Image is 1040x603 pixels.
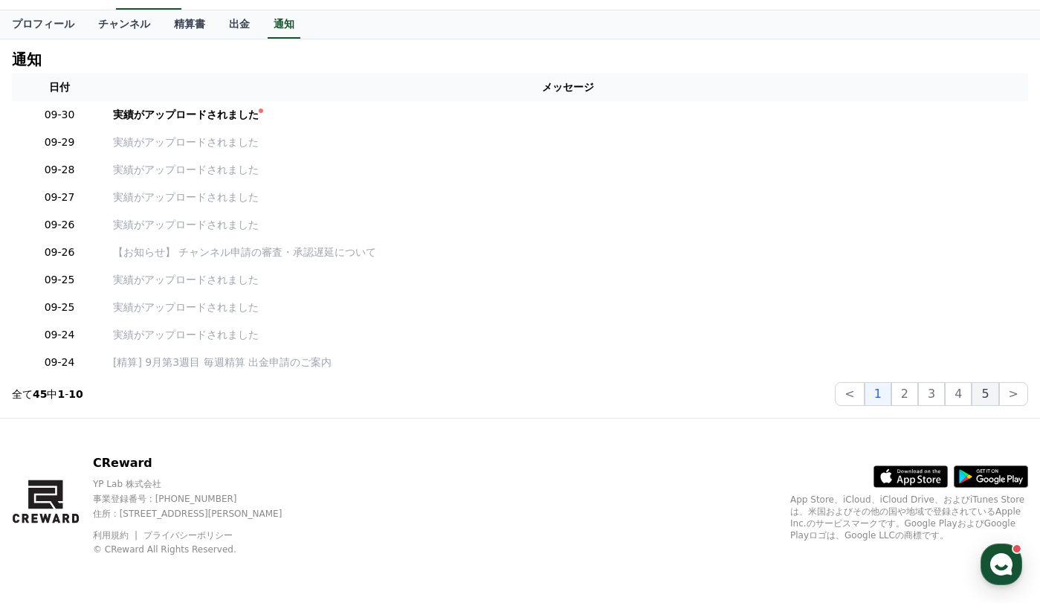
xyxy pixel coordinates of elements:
a: 実績がアップロードされました [113,272,1022,288]
a: 実績がアップロードされました [113,135,1022,150]
a: 通知 [268,10,300,39]
p: 09-29 [18,135,101,150]
a: 実績がアップロードされました [113,107,1022,123]
a: 実績がアップロードされました [113,327,1022,343]
button: > [999,382,1028,406]
a: チャンネル [86,10,162,39]
p: 住所 : [STREET_ADDRESS][PERSON_NAME] [93,508,308,520]
th: 日付 [12,74,107,101]
p: 09-25 [18,272,101,288]
a: 利用規約 [93,530,140,541]
p: 09-25 [18,300,101,315]
a: 実績がアップロードされました [113,300,1022,315]
p: YP Lab 株式会社 [93,478,308,490]
p: App Store、iCloud、iCloud Drive、およびiTunes Storeは、米国およびその他の国や地域で登録されているApple Inc.のサービスマークです。Google P... [790,494,1028,541]
button: 3 [918,382,945,406]
button: 4 [945,382,972,406]
div: 実績がアップロードされました [113,107,259,123]
strong: 1 [57,388,65,400]
p: © CReward All Rights Reserved. [93,544,308,555]
button: < [835,382,864,406]
p: 09-28 [18,162,101,178]
a: [精算] 9月第3週目 毎週精算 出金申請のご案内 [113,355,1022,370]
strong: 45 [33,388,47,400]
p: 09-26 [18,217,101,233]
a: プライバシーポリシー [143,530,233,541]
span: Settings [220,494,256,506]
p: 09-24 [18,355,101,370]
span: Home [38,494,64,506]
a: 【お知らせ】 チャンネル申請の審査・承認遅延について [113,245,1022,260]
a: Settings [192,471,285,509]
th: メッセージ [107,74,1028,101]
a: 実績がアップロードされました [113,217,1022,233]
a: Messages [98,471,192,509]
a: 実績がアップロードされました [113,190,1022,205]
a: Home [4,471,98,509]
a: 実績がアップロードされました [113,162,1022,178]
p: 事業登録番号 : [PHONE_NUMBER] [93,493,308,505]
p: 09-24 [18,327,101,343]
p: 09-26 [18,245,101,260]
h4: 通知 [12,51,42,68]
p: CReward [93,454,308,472]
span: Messages [123,494,167,506]
a: 精算書 [162,10,217,39]
p: 09-30 [18,107,101,123]
button: 5 [972,382,998,406]
button: 2 [891,382,918,406]
button: 1 [865,382,891,406]
p: 09-27 [18,190,101,205]
strong: 10 [68,388,83,400]
a: 出金 [217,10,262,39]
p: 全て 中 - [12,387,83,402]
